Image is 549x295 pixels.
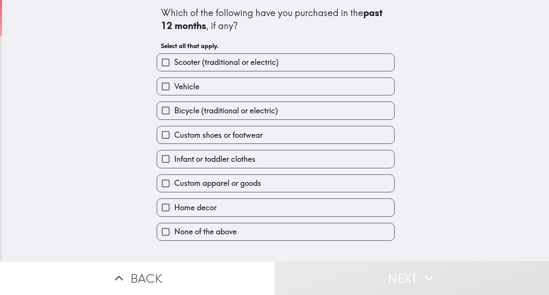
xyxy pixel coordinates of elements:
[161,7,385,31] b: past 12 months
[174,226,237,237] span: None of the above
[157,102,394,119] button: Bicycle (traditional or electric)
[157,150,394,168] button: Infant or toddler clothes
[174,130,263,140] span: Custom shoes or footwear
[174,105,278,116] span: Bicycle (traditional or electric)
[174,154,255,164] span: Infant or toddler clothes
[157,199,394,216] button: Home decor
[174,202,217,213] span: Home decor
[161,42,390,50] h6: Select all that apply.
[174,178,261,189] span: Custom apparel or goods
[174,81,199,92] span: Vehicle
[157,126,394,143] button: Custom shoes or footwear
[157,78,394,95] button: Vehicle
[274,261,549,295] button: Next
[157,54,394,71] button: Scooter (traditional or electric)
[157,223,394,240] button: None of the above
[174,57,279,68] span: Scooter (traditional or electric)
[157,175,394,192] button: Custom apparel or goods
[161,6,390,32] div: Which of the following have you purchased in the , if any?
